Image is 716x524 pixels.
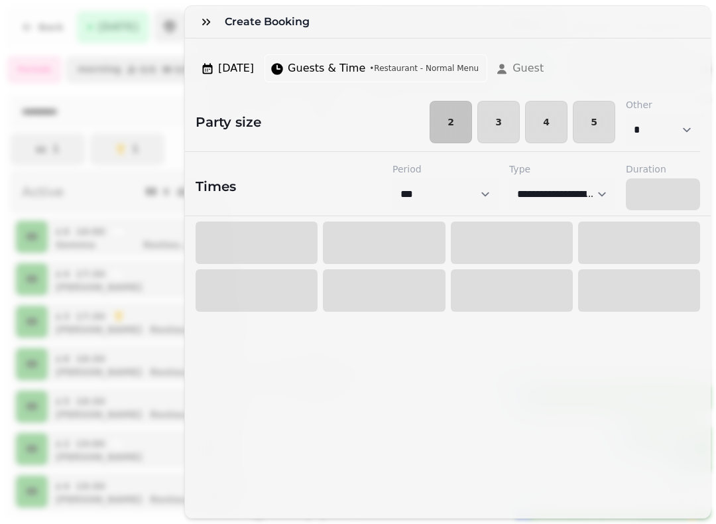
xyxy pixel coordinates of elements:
label: Other [626,98,700,111]
label: Duration [626,163,700,176]
button: 5 [573,101,615,143]
span: 2 [441,117,461,127]
button: 2 [430,101,472,143]
button: 3 [477,101,520,143]
span: 3 [489,117,508,127]
span: • Restaurant - Normal Menu [369,63,479,74]
span: 4 [536,117,556,127]
label: Type [509,163,615,176]
label: Period [392,163,499,176]
span: Guests & Time [288,60,365,76]
span: Guest [512,60,544,76]
h2: Party size [185,113,261,131]
h3: Create Booking [225,14,315,30]
span: 5 [584,117,604,127]
h2: Times [196,177,236,196]
span: [DATE] [218,60,254,76]
button: 4 [525,101,567,143]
